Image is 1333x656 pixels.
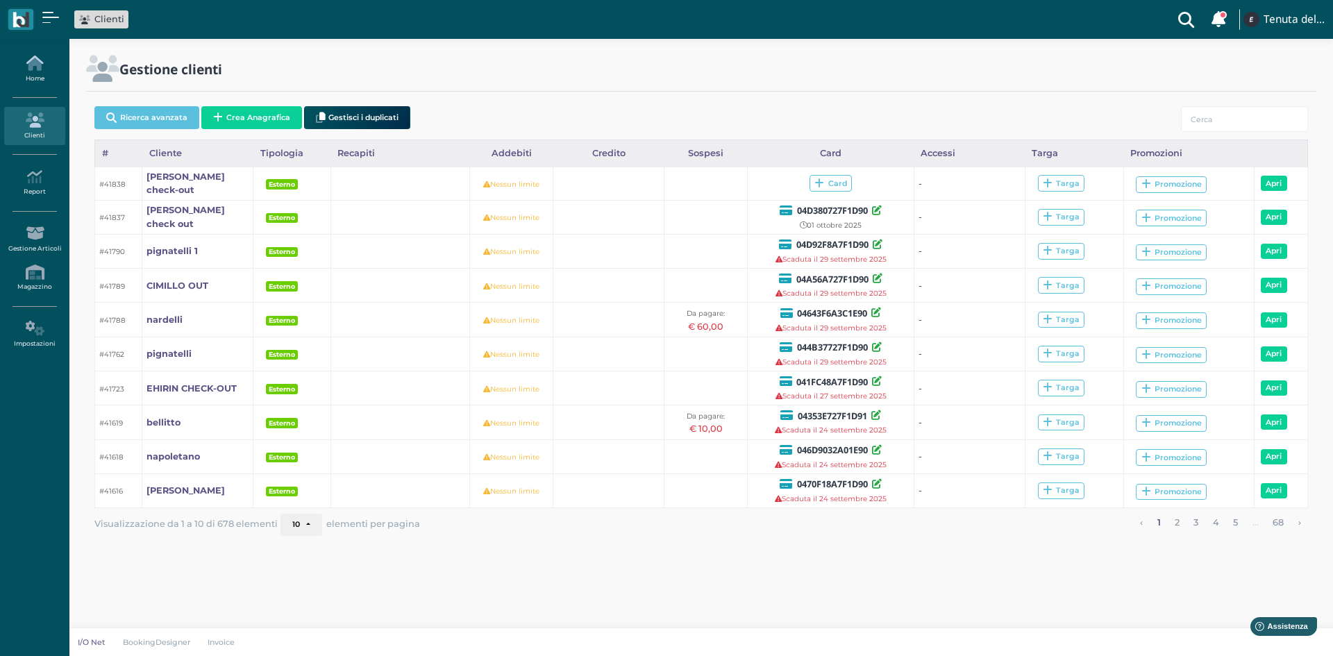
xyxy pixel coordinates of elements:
a: Home [4,50,65,88]
td: - [914,439,1025,473]
span: Clienti [94,12,124,26]
td: - [914,167,1025,200]
td: - [914,371,1025,405]
small: Da pagare: [687,412,725,421]
b: napoletano [146,451,200,462]
a: Apri [1261,210,1287,225]
b: [PERSON_NAME] check-out [146,171,225,195]
div: elementi per pagina [280,514,420,536]
a: Impostazioni [4,315,65,353]
a: Apri [1261,449,1287,464]
a: pagina successiva [1293,514,1305,532]
div: Promozioni [1123,140,1254,167]
b: 04A56A727F1D90 [796,273,869,285]
small: Scaduta il 29 settembre 2025 [776,255,887,264]
a: napoletano [146,450,200,463]
div: Targa [1043,348,1080,359]
small: Scaduta il 24 settembre 2025 [775,426,887,435]
button: Crea Anagrafica [201,106,302,129]
div: Tipologia [253,140,331,167]
a: pignatelli [146,347,192,360]
b: 041FC48A7F1D90 [796,376,868,388]
small: Nessun limite [483,282,539,291]
div: Recapiti [331,140,470,167]
a: pagina precedente [1136,514,1148,532]
span: Card [810,175,852,192]
div: Promozione [1141,418,1202,428]
b: pignatelli 1 [146,246,198,256]
b: Esterno [269,180,295,188]
small: Nessun limite [483,385,539,394]
a: alla pagina 68 [1268,514,1289,532]
a: Apri [1261,414,1287,430]
div: Promozione [1141,281,1202,292]
h4: Tenuta del Barco [1264,14,1325,26]
div: € 60,00 [669,320,744,333]
small: Nessun limite [483,350,539,359]
small: Nessun limite [483,247,539,256]
a: EHIRIN CHECK-OUT [146,382,237,395]
b: Esterno [269,419,295,427]
b: Esterno [269,214,295,221]
div: Card [748,140,914,167]
small: #41837 [99,213,125,222]
a: alla pagina 5 [1229,514,1243,532]
div: Promozione [1141,350,1202,360]
td: - [914,303,1025,337]
small: Scaduta il 29 settembre 2025 [776,289,887,298]
div: Promozione [1141,315,1202,326]
b: Esterno [269,248,295,255]
a: Apri [1261,244,1287,259]
a: Gestione Articoli [4,220,65,258]
td: - [914,234,1025,268]
a: nardelli [146,313,183,326]
div: Promozione [1141,179,1202,190]
small: Scaduta il 24 settembre 2025 [775,460,887,469]
b: Esterno [269,351,295,358]
td: - [914,405,1025,439]
small: Scaduta il 29 settembre 2025 [776,358,887,367]
b: nardelli [146,314,183,325]
div: Targa [1043,451,1080,462]
small: #41838 [99,180,126,189]
iframe: Help widget launcher [1234,613,1321,644]
b: Esterno [269,317,295,324]
img: logo [12,12,28,28]
small: #41619 [99,419,123,428]
div: Targa [1025,140,1124,167]
small: Nessun limite [483,180,539,189]
a: [PERSON_NAME] check-out [146,170,249,196]
button: Ricerca avanzata [94,106,199,129]
a: alla pagina 4 [1208,514,1223,532]
button: 10 [280,514,322,536]
b: [PERSON_NAME] check out [146,205,225,228]
a: Apri [1261,483,1287,498]
div: € 10,00 [669,422,744,435]
small: Nessun limite [483,453,539,462]
td: - [914,269,1025,303]
a: Clienti [79,12,124,26]
td: - [914,473,1025,507]
a: Apri [1261,380,1287,396]
b: 044B37727F1D90 [797,341,868,353]
span: 10 [292,520,300,530]
small: #41762 [99,350,124,359]
b: 046D9032A01E90 [797,444,868,456]
a: pignatelli 1 [146,244,198,258]
a: Magazzino [4,259,65,297]
small: #41790 [99,247,125,256]
small: Nessun limite [483,213,539,222]
b: Esterno [269,487,295,495]
a: Apri [1261,278,1287,293]
b: pignatelli [146,348,192,359]
small: #41618 [99,453,124,462]
small: #41789 [99,282,125,291]
div: Targa [1043,485,1080,496]
a: Apri [1261,346,1287,362]
small: Nessun limite [483,316,539,325]
small: Scaduta il 27 settembre 2025 [776,392,887,401]
small: Nessun limite [483,487,539,496]
input: Cerca [1181,106,1308,132]
a: alla pagina 1 [1152,514,1165,532]
small: #41723 [99,385,124,394]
